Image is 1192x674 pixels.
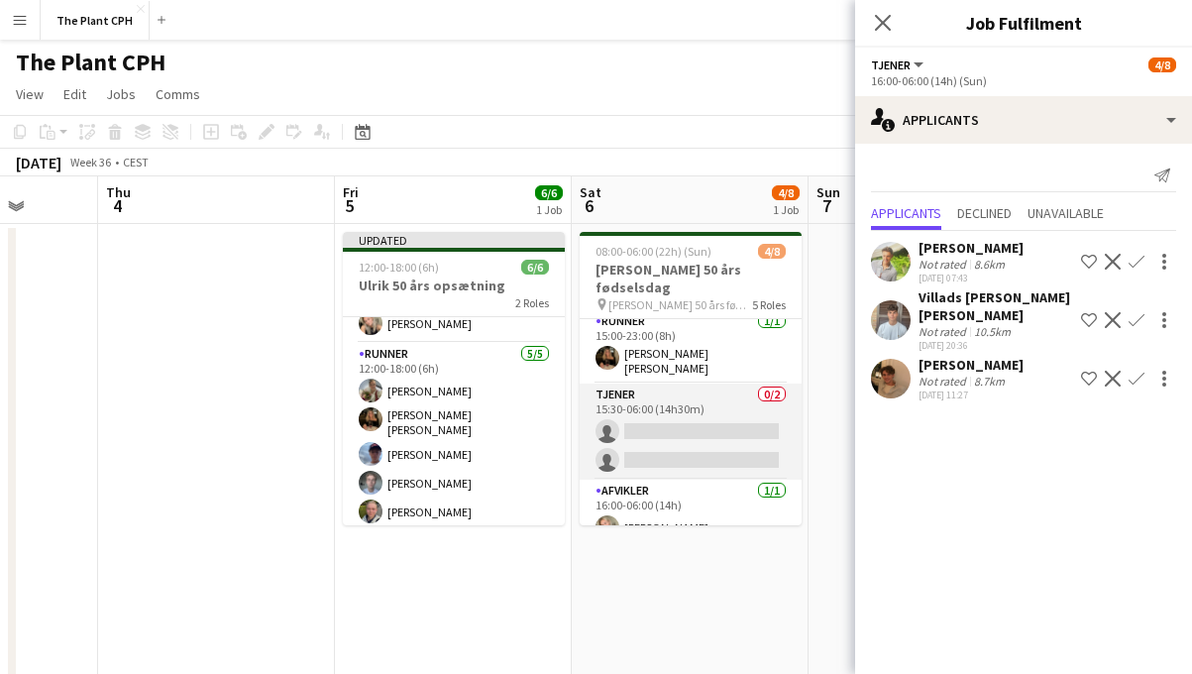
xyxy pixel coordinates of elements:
div: [PERSON_NAME] [919,239,1024,257]
span: Fri [343,183,359,201]
span: Unavailable [1028,206,1104,220]
span: Tjener [871,57,911,72]
span: Thu [106,183,131,201]
button: The Plant CPH [41,1,150,40]
app-job-card: 08:00-06:00 (22h) (Sun)4/8[PERSON_NAME] 50 års fødselsdag [PERSON_NAME] 50 års fødselsdag5 RolesA... [580,232,802,525]
span: 6/6 [521,260,549,275]
div: 10.5km [970,324,1015,339]
span: Jobs [106,85,136,103]
div: Not rated [919,257,970,272]
div: [PERSON_NAME] [919,356,1024,374]
span: 12:00-18:00 (6h) [359,260,439,275]
span: Sun [816,183,840,201]
div: 8.7km [970,374,1009,389]
h3: [PERSON_NAME] 50 års fødselsdag [580,261,802,296]
span: 5 [340,194,359,217]
div: 8.6km [970,257,1009,272]
span: 5 Roles [752,297,786,312]
div: [DATE] 11:27 [919,389,1024,401]
div: [DATE] [16,153,61,172]
div: 16:00-06:00 (14h) (Sun) [871,73,1176,88]
div: 1 Job [536,202,562,217]
div: Not rated [919,374,970,389]
div: Villads [PERSON_NAME] [PERSON_NAME] [919,288,1073,324]
h1: The Plant CPH [16,48,165,77]
span: View [16,85,44,103]
button: Tjener [871,57,926,72]
a: Edit [55,81,94,107]
span: 2 Roles [515,295,549,310]
h3: Job Fulfilment [855,10,1192,36]
span: 4/8 [772,185,800,200]
span: Comms [156,85,200,103]
div: [DATE] 20:36 [919,339,1073,352]
a: Jobs [98,81,144,107]
a: Comms [148,81,208,107]
span: [PERSON_NAME] 50 års fødselsdag [608,297,752,312]
span: Week 36 [65,155,115,169]
a: View [8,81,52,107]
span: Edit [63,85,86,103]
span: 7 [813,194,840,217]
span: Applicants [871,206,941,220]
app-job-card: Updated12:00-18:00 (6h)6/6Ulrik 50 års opsætning2 RolesAfvikler1/112:00-18:00 (6h)[PERSON_NAME]Ru... [343,232,565,525]
span: 4 [103,194,131,217]
span: 4/8 [1148,57,1176,72]
span: 4/8 [758,244,786,259]
h3: Ulrik 50 års opsætning [343,277,565,294]
app-card-role: Tjener0/215:30-06:00 (14h30m) [580,384,802,480]
div: [DATE] 07:43 [919,272,1024,284]
div: Applicants [855,96,1192,144]
app-card-role: Runner1/115:00-23:00 (8h)[PERSON_NAME] [PERSON_NAME][GEOGRAPHIC_DATA] [580,310,802,384]
span: 6/6 [535,185,563,200]
span: 08:00-06:00 (22h) (Sun) [596,244,711,259]
app-card-role: Afvikler1/116:00-06:00 (14h)[PERSON_NAME] [580,480,802,547]
div: 1 Job [773,202,799,217]
span: Declined [957,206,1012,220]
app-card-role: Runner5/512:00-18:00 (6h)[PERSON_NAME][PERSON_NAME] [PERSON_NAME][GEOGRAPHIC_DATA][PERSON_NAME][P... [343,343,565,531]
div: Not rated [919,324,970,339]
div: CEST [123,155,149,169]
div: Updated [343,232,565,248]
span: 6 [577,194,601,217]
span: Sat [580,183,601,201]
